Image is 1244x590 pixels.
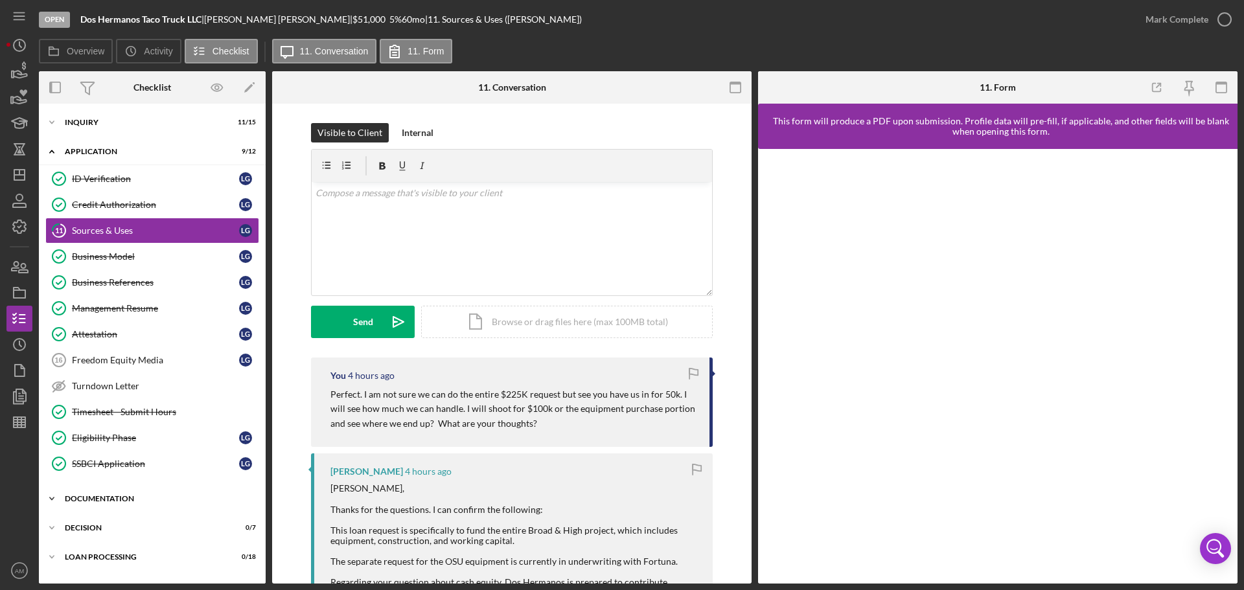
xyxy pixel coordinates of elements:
div: Open Intercom Messenger [1200,533,1231,564]
div: Open [39,12,70,28]
div: 0 / 1 [233,582,256,590]
div: Funding [65,582,224,590]
label: 11. Conversation [300,46,369,56]
div: This form will produce a PDF upon submission. Profile data will pre-fill, if applicable, and othe... [765,116,1238,137]
div: Attestation [72,329,239,339]
div: L G [239,172,252,185]
button: Mark Complete [1133,6,1238,32]
div: L G [239,224,252,237]
button: 11. Form [380,39,452,63]
tspan: 11 [55,226,63,234]
div: Freedom Equity Media [72,355,239,365]
button: Internal [395,123,440,142]
a: Credit AuthorizationLG [45,192,259,218]
button: Visible to Client [311,123,389,142]
iframe: Lenderfit form [771,162,1226,571]
div: 11. Conversation [478,82,546,93]
div: | 11. Sources & Uses ([PERSON_NAME]) [425,14,582,25]
a: 11Sources & UsesLG [45,218,259,244]
div: You [330,370,346,381]
div: 11 / 15 [233,119,256,126]
div: Timesheet - Submit Hours [72,407,259,417]
div: L G [239,328,252,341]
div: 5 % [389,14,402,25]
div: Visible to Client [317,123,382,142]
label: Overview [67,46,104,56]
div: 11. Form [980,82,1016,93]
div: [PERSON_NAME] [330,466,403,477]
div: L G [239,276,252,289]
div: L G [239,250,252,263]
div: 0 / 18 [233,553,256,561]
div: ID Verification [72,174,239,184]
div: Internal [402,123,433,142]
a: Management ResumeLG [45,295,259,321]
button: Checklist [185,39,258,63]
div: 60 mo [402,14,425,25]
div: L G [239,198,252,211]
button: Overview [39,39,113,63]
div: | [80,14,204,25]
div: Credit Authorization [72,199,239,210]
div: SSBCI Application [72,459,239,469]
div: Eligibility Phase [72,433,239,443]
div: 9 / 12 [233,148,256,155]
div: Loan Processing [65,553,224,561]
a: AttestationLG [45,321,259,347]
div: Inquiry [65,119,224,126]
label: Activity [144,46,172,56]
div: Application [65,148,224,155]
button: Send [311,306,415,338]
div: Business Model [72,251,239,262]
div: 0 / 7 [233,524,256,532]
button: Activity [116,39,181,63]
div: Business References [72,277,239,288]
a: SSBCI ApplicationLG [45,451,259,477]
div: Mark Complete [1146,6,1208,32]
b: Dos Hermanos Taco Truck LLC [80,14,202,25]
label: Checklist [213,46,249,56]
tspan: 16 [54,356,62,364]
a: 16Freedom Equity MediaLG [45,347,259,373]
a: Turndown Letter [45,373,259,399]
div: [PERSON_NAME] [PERSON_NAME] | [204,14,352,25]
div: L G [239,457,252,470]
div: Documentation [65,495,249,503]
div: Management Resume [72,303,239,313]
a: Business ReferencesLG [45,269,259,295]
div: Send [353,306,373,338]
p: Perfect. I am not sure we can do the entire $225K request but see you have us in for 50k. I will ... [330,387,697,431]
a: Business ModelLG [45,244,259,269]
time: 2025-09-12 15:16 [348,370,395,381]
text: AM [15,567,24,574]
button: 11. Conversation [272,39,377,63]
label: 11. Form [408,46,444,56]
div: Sources & Uses [72,225,239,236]
a: Timesheet - Submit Hours [45,399,259,425]
a: ID VerificationLG [45,166,259,192]
div: L G [239,354,252,367]
button: AM [6,558,32,584]
div: L G [239,302,252,315]
div: Checklist [133,82,171,93]
time: 2025-09-12 14:39 [405,466,452,477]
div: Turndown Letter [72,381,259,391]
div: Decision [65,524,224,532]
a: Eligibility PhaseLG [45,425,259,451]
span: $51,000 [352,14,386,25]
div: L G [239,431,252,444]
